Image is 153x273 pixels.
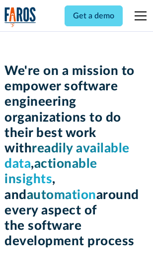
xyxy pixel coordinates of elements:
span: readily available data [4,142,130,170]
h1: We're on a mission to empower software engineering organizations to do their best work with , , a... [4,64,149,249]
span: automation [27,189,96,202]
div: menu [129,4,149,28]
a: home [4,7,36,27]
a: Get a demo [65,5,123,26]
img: Logo of the analytics and reporting company Faros. [4,7,36,27]
span: actionable insights [4,157,97,186]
